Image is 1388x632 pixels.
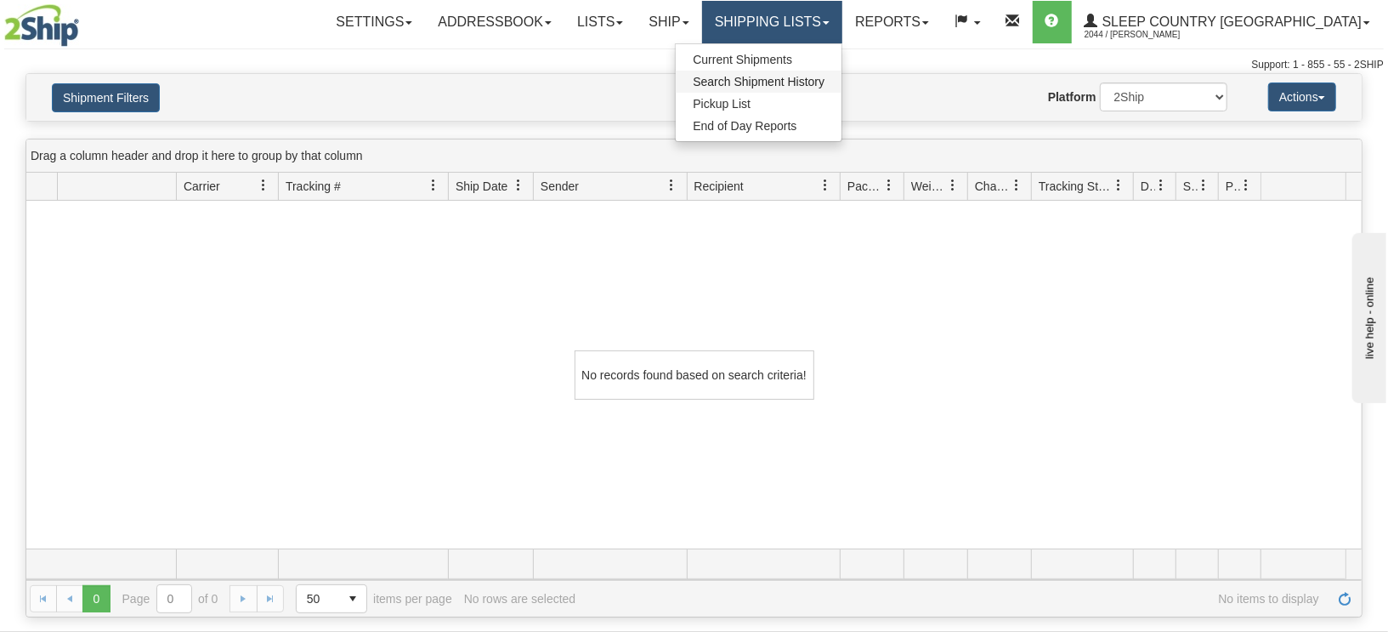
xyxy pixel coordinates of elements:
[52,83,160,112] button: Shipment Filters
[464,592,576,606] div: No rows are selected
[122,584,218,613] span: Page of 0
[286,178,341,195] span: Tracking #
[1268,83,1336,111] button: Actions
[82,585,110,612] span: Page 0
[1232,171,1261,200] a: Pickup Status filter column settings
[694,178,744,195] span: Recipient
[296,584,452,613] span: items per page
[4,4,79,47] img: logo2044.jpg
[975,178,1011,195] span: Charge
[504,171,533,200] a: Ship Date filter column settings
[1226,178,1240,195] span: Pickup Status
[296,584,367,613] span: Page sizes drop down
[842,1,942,43] a: Reports
[1183,178,1198,195] span: Shipment Issues
[875,171,904,200] a: Packages filter column settings
[676,71,841,93] a: Search Shipment History
[1098,14,1362,29] span: Sleep Country [GEOGRAPHIC_DATA]
[693,75,824,88] span: Search Shipment History
[575,350,814,400] div: No records found based on search criteria!
[564,1,636,43] a: Lists
[1331,585,1358,612] a: Refresh
[456,178,507,195] span: Ship Date
[702,1,842,43] a: Shipping lists
[676,115,841,137] a: End of Day Reports
[4,58,1384,72] div: Support: 1 - 855 - 55 - 2SHIP
[307,590,329,607] span: 50
[693,53,792,66] span: Current Shipments
[938,171,967,200] a: Weight filter column settings
[1002,171,1031,200] a: Charge filter column settings
[323,1,425,43] a: Settings
[541,178,579,195] span: Sender
[1349,229,1386,402] iframe: chat widget
[26,139,1362,173] div: grid grouping header
[911,178,947,195] span: Weight
[693,119,796,133] span: End of Day Reports
[658,171,687,200] a: Sender filter column settings
[1085,26,1212,43] span: 2044 / [PERSON_NAME]
[1141,178,1155,195] span: Delivery Status
[184,178,220,195] span: Carrier
[693,97,751,111] span: Pickup List
[339,585,366,612] span: select
[1048,88,1096,105] label: Platform
[1104,171,1133,200] a: Tracking Status filter column settings
[425,1,564,43] a: Addressbook
[1147,171,1176,200] a: Delivery Status filter column settings
[676,93,841,115] a: Pickup List
[1072,1,1383,43] a: Sleep Country [GEOGRAPHIC_DATA] 2044 / [PERSON_NAME]
[587,592,1319,606] span: No items to display
[419,171,448,200] a: Tracking # filter column settings
[676,48,841,71] a: Current Shipments
[249,171,278,200] a: Carrier filter column settings
[636,1,701,43] a: Ship
[1189,171,1218,200] a: Shipment Issues filter column settings
[13,14,157,27] div: live help - online
[847,178,883,195] span: Packages
[1039,178,1113,195] span: Tracking Status
[811,171,840,200] a: Recipient filter column settings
